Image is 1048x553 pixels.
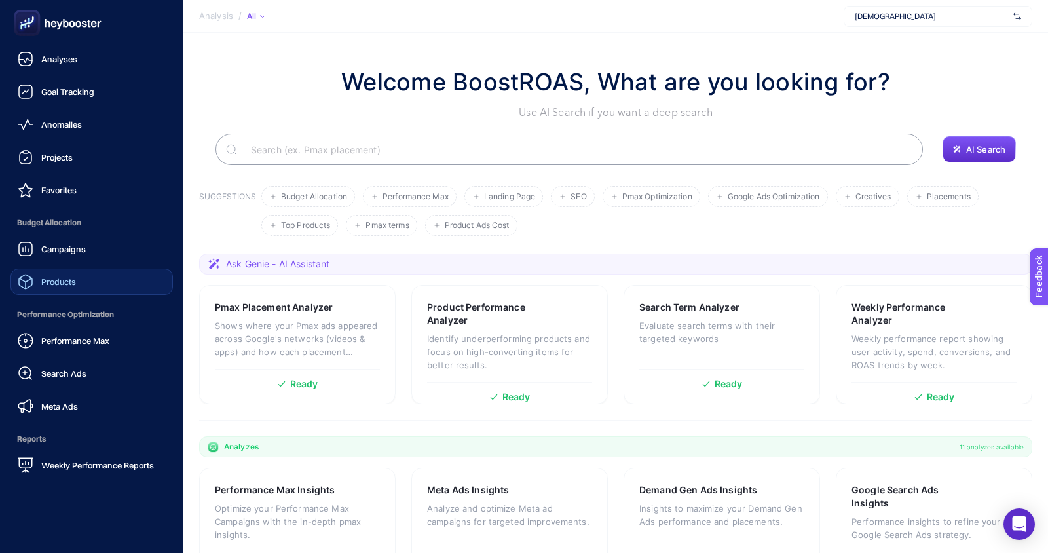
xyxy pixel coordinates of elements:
a: Product Performance AnalyzerIdentify underperforming products and focus on high-converting items ... [411,285,608,404]
span: Creatives [855,192,891,202]
a: Projects [10,144,173,170]
p: Analyze and optimize Meta ad campaigns for targeted improvements. [427,502,592,528]
p: Evaluate search terms with their targeted keywords [639,319,804,345]
p: Use AI Search if you want a deep search [341,105,890,121]
a: Search Term AnalyzerEvaluate search terms with their targeted keywordsReady [624,285,820,404]
span: Anomalies [41,119,82,130]
span: Performance Max [383,192,449,202]
span: Placements [927,192,971,202]
span: [DEMOGRAPHIC_DATA] [855,11,1008,22]
span: Search Ads [41,368,86,379]
span: Projects [41,152,73,162]
span: Performance Max [41,335,109,346]
h3: Demand Gen Ads Insights [639,484,757,497]
p: Insights to maximize your Demand Gen Ads performance and placements. [639,502,804,528]
a: Pmax Placement AnalyzerShows where your Pmax ads appeared across Google's networks (videos & apps... [199,285,396,404]
h3: Search Term Analyzer [639,301,739,314]
p: Identify underperforming products and focus on high-converting items for better results. [427,332,592,372]
span: Google Ads Optimization [728,192,820,202]
span: Ready [502,392,531,402]
span: Budget Allocation [10,210,173,236]
h3: Weekly Performance Analyzer [851,301,975,327]
div: All [247,11,265,22]
span: / [238,10,242,21]
a: Performance Max [10,328,173,354]
a: Weekly Performance Reports [10,452,173,478]
span: Goal Tracking [41,86,94,97]
span: Ready [927,392,955,402]
a: Campaigns [10,236,173,262]
img: svg%3e [1013,10,1021,23]
a: Weekly Performance AnalyzerWeekly performance report showing user activity, spend, conversions, a... [836,285,1032,404]
a: Meta Ads [10,393,173,419]
a: Goal Tracking [10,79,173,105]
h3: Product Performance Analyzer [427,301,552,327]
span: SEO [571,192,586,202]
span: Campaigns [41,244,86,254]
h3: SUGGESTIONS [199,191,256,236]
span: Landing Page [484,192,535,202]
div: Open Intercom Messenger [1003,508,1035,540]
span: Ready [290,379,318,389]
span: Pmax Optimization [622,192,692,202]
span: Ask Genie - AI Assistant [226,257,329,271]
span: Meta Ads [41,401,78,411]
a: Search Ads [10,360,173,387]
h3: Performance Max Insights [215,484,335,497]
a: Analyses [10,46,173,72]
span: Favorites [41,185,77,195]
p: Performance insights to refine your Google Search Ads strategy. [851,515,1017,541]
span: Weekly Performance Reports [41,460,154,470]
span: Products [41,276,76,287]
p: Optimize your Performance Max Campaigns with the in-depth pmax insights. [215,502,380,541]
span: Product Ads Cost [445,221,510,231]
span: AI Search [966,144,1005,155]
input: Search [240,131,912,168]
span: Performance Optimization [10,301,173,328]
h3: Google Search Ads Insights [851,484,975,510]
span: 11 analyzes available [960,442,1024,452]
span: Feedback [8,4,50,14]
span: Analyses [41,54,77,64]
span: Ready [715,379,743,389]
p: Shows where your Pmax ads appeared across Google's networks (videos & apps) and how each placemen... [215,319,380,358]
a: Products [10,269,173,295]
h1: Welcome BoostROAS, What are you looking for? [341,64,890,100]
span: Budget Allocation [281,192,347,202]
a: Anomalies [10,111,173,138]
h3: Pmax Placement Analyzer [215,301,333,314]
h3: Meta Ads Insights [427,484,509,497]
span: Pmax terms [365,221,409,231]
button: AI Search [943,136,1016,162]
span: Reports [10,426,173,452]
a: Favorites [10,177,173,203]
span: Top Products [281,221,330,231]
span: Analysis [199,11,233,22]
p: Weekly performance report showing user activity, spend, conversions, and ROAS trends by week. [851,332,1017,372]
span: Analyzes [224,442,259,452]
